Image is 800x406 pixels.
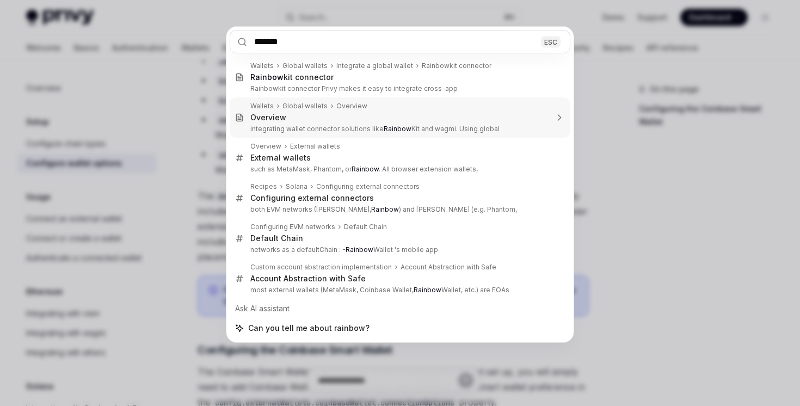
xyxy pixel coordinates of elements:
[250,113,286,122] div: Overview
[282,102,328,110] div: Global wallets
[282,61,328,70] div: Global wallets
[371,205,399,213] b: Rainbow
[541,36,561,47] div: ESC
[286,182,307,191] div: Solana
[250,61,274,70] div: Wallets
[346,245,373,254] b: Rainbow
[250,142,281,151] div: Overview
[352,165,379,173] b: Rainbow
[316,182,420,191] div: Configuring external connectors
[250,84,547,93] p: Rainbowkit connector Privy makes it easy to integrate cross-app
[250,205,547,214] p: both EVM networks ([PERSON_NAME], ) and [PERSON_NAME] (e.g. Phantom,
[230,299,570,318] div: Ask AI assistant
[250,245,547,254] p: networks as a defaultChain : - Wallet 's mobile app
[422,61,491,70] div: Rainbowkit connector
[336,102,367,110] div: Overview
[250,263,392,272] div: Custom account abstraction implementation
[250,153,311,163] div: External wallets
[250,125,547,133] p: integrating wallet connector solutions like Kit and wagmi. Using global
[250,72,334,82] div: kit connector
[250,274,366,284] div: Account Abstraction with Safe
[250,72,284,82] b: Rainbow
[250,193,374,203] div: Configuring external connectors
[250,223,335,231] div: Configuring EVM networks
[250,286,547,294] p: most external wallets (MetaMask, Coinbase Wallet, Wallet, etc.) are EOAs
[250,102,274,110] div: Wallets
[250,233,303,243] div: Default Chain
[290,142,340,151] div: External wallets
[401,263,496,272] div: Account Abstraction with Safe
[336,61,413,70] div: Integrate a global wallet
[414,286,441,294] b: Rainbow
[250,182,277,191] div: Recipes
[250,165,547,174] p: such as MetaMask, Phantom, or . All browser extension wallets,
[384,125,411,133] b: Rainbow
[248,323,370,334] span: Can you tell me about rainbow?
[344,223,387,231] div: Default Chain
